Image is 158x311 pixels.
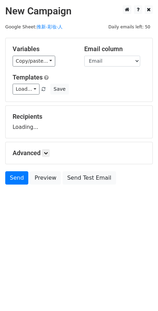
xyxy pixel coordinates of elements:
h5: Recipients [13,113,145,120]
button: Save [50,84,69,95]
small: Google Sheet: [5,24,63,29]
a: Send Test Email [63,171,116,185]
a: Send [5,171,28,185]
a: Templates [13,74,43,81]
h5: Variables [13,45,74,53]
a: Preview [30,171,61,185]
div: Loading... [13,113,145,131]
h2: New Campaign [5,5,153,17]
a: Copy/paste... [13,56,55,67]
a: Load... [13,84,39,95]
h5: Email column [84,45,145,53]
a: 推新-彩妆-人 [37,24,63,29]
a: Daily emails left: 50 [106,24,153,29]
h5: Advanced [13,149,145,157]
span: Daily emails left: 50 [106,23,153,31]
